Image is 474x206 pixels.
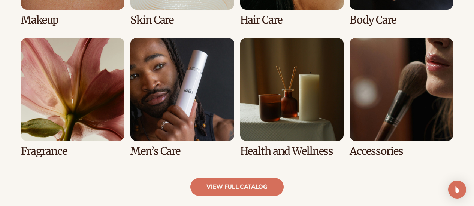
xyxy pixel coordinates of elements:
div: 6 / 8 [130,38,234,157]
h3: Makeup [21,14,124,26]
h3: Body Care [350,14,453,26]
h3: Hair Care [240,14,344,26]
a: view full catalog [190,178,284,196]
div: Open Intercom Messenger [448,181,466,199]
div: 7 / 8 [240,38,344,157]
div: 8 / 8 [350,38,453,157]
h3: Skin Care [130,14,234,26]
div: 5 / 8 [21,38,124,157]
